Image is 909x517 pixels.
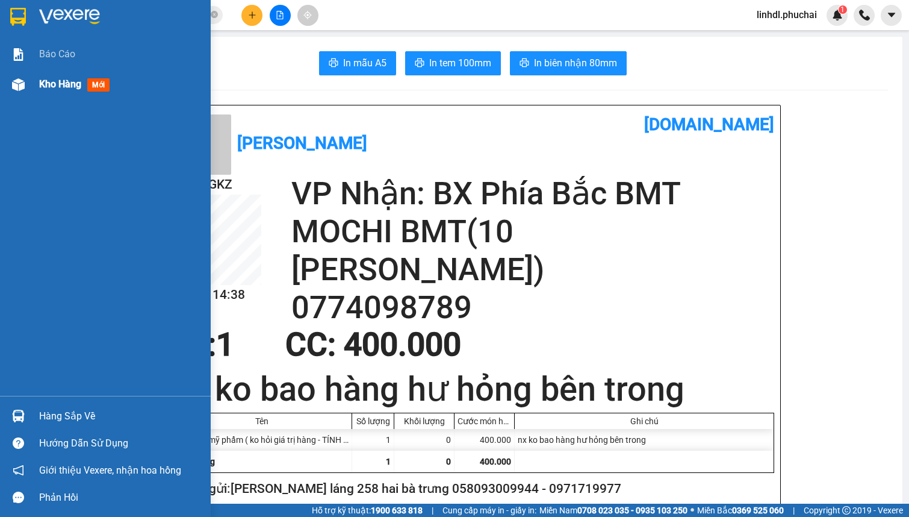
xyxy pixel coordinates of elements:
span: notification [13,465,24,476]
span: | [793,504,795,517]
div: Số lượng [355,416,391,426]
button: caret-down [881,5,902,26]
div: Phản hồi [39,489,202,507]
strong: 0708 023 035 - 0935 103 250 [577,506,687,515]
strong: 1900 633 818 [371,506,423,515]
h2: 0774098789 [291,289,774,327]
div: 0 [394,429,455,451]
button: aim [297,5,318,26]
span: Miền Bắc [697,504,784,517]
div: 0971719977 [10,83,132,99]
span: Gửi: [10,11,29,24]
span: printer [520,58,529,69]
span: plus [248,11,256,19]
span: 1 [216,326,234,363]
div: 1 [352,429,394,451]
div: Cước món hàng [458,416,511,426]
img: icon-new-feature [832,10,843,20]
div: dầu gội , mỹ phẩm ( ko hỏi giá trị hàng - TÍNH CƯỚC BT , đã báo rõ mất hàng đền koq úa 2 triệu 1 ... [172,429,352,451]
span: copyright [842,506,851,515]
span: | [432,504,433,517]
h2: MOCHI BMT(10 [PERSON_NAME]) [291,213,774,289]
span: linhdl.phuchai [747,7,827,22]
span: 0 [446,457,451,466]
span: Nhận: [141,11,170,24]
span: caret-down [886,10,897,20]
span: ⚪️ [690,508,694,513]
span: file-add [276,11,284,19]
span: printer [415,58,424,69]
span: close-circle [211,10,218,21]
div: [PERSON_NAME] láng 258 hai bà trưng 058093009944 [10,39,132,83]
span: In tem 100mm [429,55,491,70]
b: [DOMAIN_NAME] [644,114,774,134]
div: MOCHI BMT(10 [PERSON_NAME]) [141,39,241,68]
span: Hỗ trợ kỹ thuật: [312,504,423,517]
div: VP [GEOGRAPHIC_DATA] [10,10,132,39]
div: BX Phía Bắc BMT [141,10,241,39]
span: message [13,492,24,503]
b: [PERSON_NAME] [237,133,367,153]
div: nx ko bao hàng hư hỏng bên trong [515,429,774,451]
img: phone-icon [859,10,870,20]
img: warehouse-icon [12,410,25,422]
img: warehouse-icon [12,78,25,91]
button: printerIn tem 100mm [405,51,501,75]
h2: Người gửi: [PERSON_NAME] láng 258 hai bà trưng 058093009944 - 0971719977 [171,479,769,499]
button: file-add [270,5,291,26]
span: In biên nhận 80mm [534,55,617,70]
h2: VP Nhận: BX Phía Bắc BMT [291,175,774,213]
span: close-circle [211,11,218,18]
div: Tên [175,416,349,426]
h1: nx ko bao hàng hư hỏng bên trong [171,366,774,413]
span: printer [329,58,338,69]
span: 1 [840,5,845,14]
span: Giới thiệu Vexere, nhận hoa hồng [39,463,181,478]
span: Miền Nam [539,504,687,517]
img: solution-icon [12,48,25,61]
h2: 3C214GKZ [171,175,261,195]
sup: 1 [839,5,847,14]
div: Hướng dẫn sử dụng [39,434,202,453]
div: Khối lượng [397,416,451,426]
span: aim [303,11,312,19]
span: Báo cáo [39,46,75,61]
strong: 0369 525 060 [732,506,784,515]
span: In mẫu A5 [343,55,386,70]
span: Cung cấp máy in - giấy in: [442,504,536,517]
div: CC : 400.000 [278,327,468,363]
span: Kho hàng [39,78,81,90]
div: 0774098789 [141,68,241,85]
span: question-circle [13,437,24,449]
span: mới [87,78,110,92]
span: 400.000 [480,457,511,466]
div: 400.000 [455,429,515,451]
img: logo-vxr [10,8,26,26]
button: plus [241,5,262,26]
h2: [DATE] 14:38 [171,285,261,305]
div: Ghi chú [518,416,771,426]
div: Hàng sắp về [39,407,202,425]
button: printerIn biên nhận 80mm [510,51,627,75]
span: 1 [386,457,391,466]
button: printerIn mẫu A5 [319,51,396,75]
